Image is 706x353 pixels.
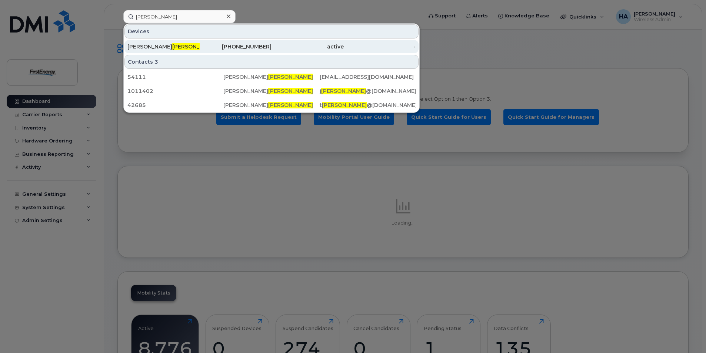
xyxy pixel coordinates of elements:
span: [PERSON_NAME] [268,88,313,94]
span: [PERSON_NAME] [172,43,217,50]
a: 1011402[PERSON_NAME][PERSON_NAME]j[PERSON_NAME]@[DOMAIN_NAME] [124,84,419,98]
div: 42685 [127,101,223,109]
div: [PERSON_NAME] [223,101,319,109]
a: 54111[PERSON_NAME][PERSON_NAME][EMAIL_ADDRESS][DOMAIN_NAME] [124,70,419,84]
div: j @[DOMAIN_NAME] [320,87,416,95]
span: [PERSON_NAME] [268,102,313,108]
div: Devices [124,24,419,38]
span: [PERSON_NAME] [321,88,366,94]
div: 54111 [127,73,223,81]
a: [PERSON_NAME][PERSON_NAME][PHONE_NUMBER]active- [124,40,419,53]
div: - [344,43,416,50]
div: [PERSON_NAME] [127,43,200,50]
a: 42685[PERSON_NAME][PERSON_NAME]t[PERSON_NAME]@[DOMAIN_NAME] [124,98,419,112]
div: active [272,43,344,50]
div: Contacts [124,55,419,69]
div: [EMAIL_ADDRESS][DOMAIN_NAME] [320,73,416,81]
iframe: Messenger Launcher [674,321,700,347]
div: 1011402 [127,87,223,95]
div: [PERSON_NAME] [223,73,319,81]
span: [PERSON_NAME] [268,74,313,80]
span: 3 [154,58,158,65]
div: t @[DOMAIN_NAME] [320,101,416,109]
div: [PERSON_NAME] [223,87,319,95]
span: [PERSON_NAME] [322,102,367,108]
div: [PHONE_NUMBER] [200,43,272,50]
